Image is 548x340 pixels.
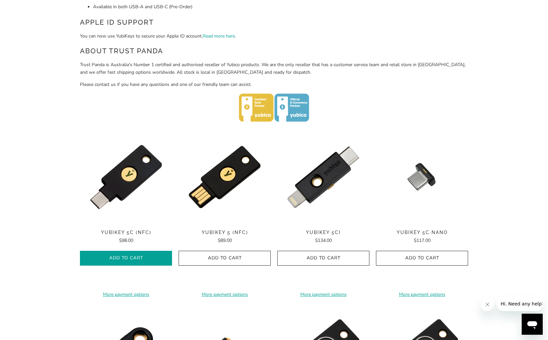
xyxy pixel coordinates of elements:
button: Add to Cart [376,251,468,266]
a: YubiKey 5C Nano $117.00 [376,230,468,244]
span: Add to Cart [383,255,461,261]
a: YubiKey 5C (NFC) $98.00 [80,230,172,244]
p: Trust Panda is Australia's Number 1 certified and authorised reseller of Yubico products. We are ... [80,61,468,76]
img: YubiKey 5C Nano - Trust Panda [376,131,468,223]
a: YubiKey 5 (NFC) $89.00 [179,230,271,244]
a: More payment options [80,291,172,298]
span: $134.00 [315,237,332,244]
span: YubiKey 5C (NFC) [80,230,172,235]
img: YubiKey 5Ci - Trust Panda [277,131,369,223]
a: YubiKey 5C (NFC) - Trust Panda YubiKey 5C (NFC) - Trust Panda [80,131,172,223]
h2: Apple ID Support [80,17,468,28]
span: Hi. Need any help? [4,5,47,10]
a: More payment options [376,291,468,298]
img: YubiKey 5 (NFC) - Trust Panda [179,131,271,223]
a: Read more here [203,33,235,39]
span: YubiKey 5C Nano [376,230,468,235]
span: Add to Cart [87,255,165,261]
a: YubiKey 5 (NFC) - Trust Panda YubiKey 5 (NFC) - Trust Panda [179,131,271,223]
span: $98.00 [119,237,133,244]
span: $89.00 [218,237,232,244]
span: Add to Cart [186,255,264,261]
p: You can now use YubiKeys to secure your Apple ID account. . [80,33,468,40]
iframe: Message from company [497,297,543,311]
img: YubiKey 5C (NFC) - Trust Panda [80,131,172,223]
a: More payment options [277,291,369,298]
a: YubiKey 5Ci $134.00 [277,230,369,244]
li: Available in both USB-A and USB-C (Pre-Order) [93,3,468,11]
a: YubiKey 5Ci - Trust Panda YubiKey 5Ci - Trust Panda [277,131,369,223]
a: More payment options [179,291,271,298]
button: Add to Cart [277,251,369,266]
p: Please contact us if you have any questions and one of our friendly team can assist. [80,81,468,88]
button: Add to Cart [80,251,172,266]
a: YubiKey 5C Nano - Trust Panda YubiKey 5C Nano - Trust Panda [376,131,468,223]
button: Add to Cart [179,251,271,266]
span: $117.00 [414,237,431,244]
span: Add to Cart [284,255,362,261]
span: YubiKey 5Ci [277,230,369,235]
iframe: Button to launch messaging window [522,314,543,335]
iframe: Close message [481,298,494,311]
h2: About Trust Panda [80,46,468,56]
span: YubiKey 5 (NFC) [179,230,271,235]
